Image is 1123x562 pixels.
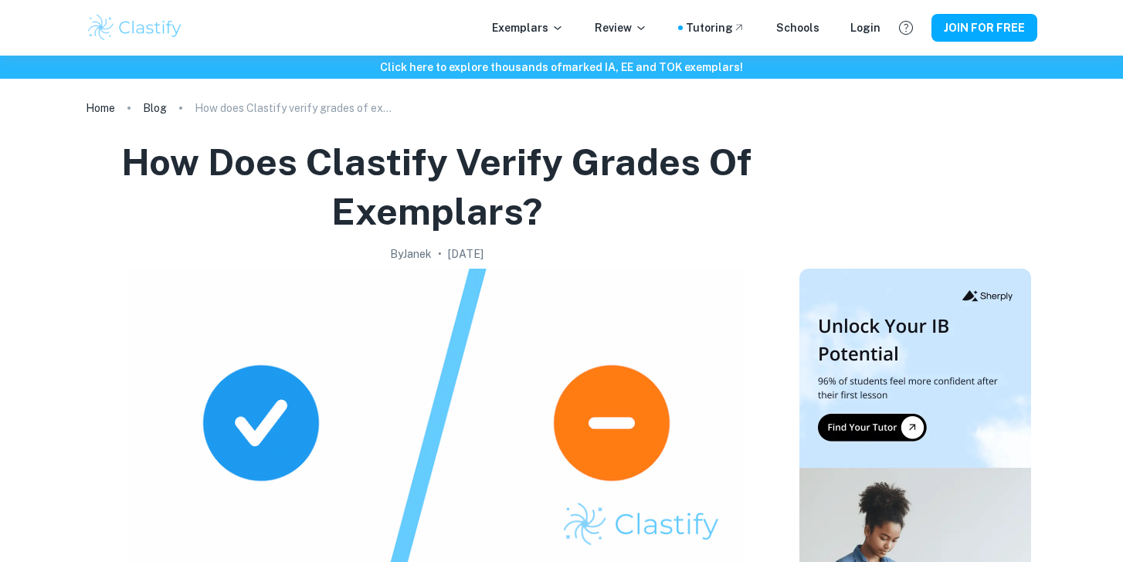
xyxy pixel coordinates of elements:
[448,245,483,262] h2: [DATE]
[776,19,819,36] a: Schools
[595,19,647,36] p: Review
[438,245,442,262] p: •
[492,19,564,36] p: Exemplars
[893,15,919,41] button: Help and Feedback
[390,245,432,262] h2: By Janek
[850,19,880,36] a: Login
[86,12,184,43] img: Clastify logo
[92,137,781,236] h1: How does Clastify verify grades of exemplars?
[931,14,1037,42] button: JOIN FOR FREE
[195,100,395,117] p: How does Clastify verify grades of exemplars?
[143,97,167,119] a: Blog
[3,59,1120,76] h6: Click here to explore thousands of marked IA, EE and TOK exemplars !
[686,19,745,36] a: Tutoring
[86,97,115,119] a: Home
